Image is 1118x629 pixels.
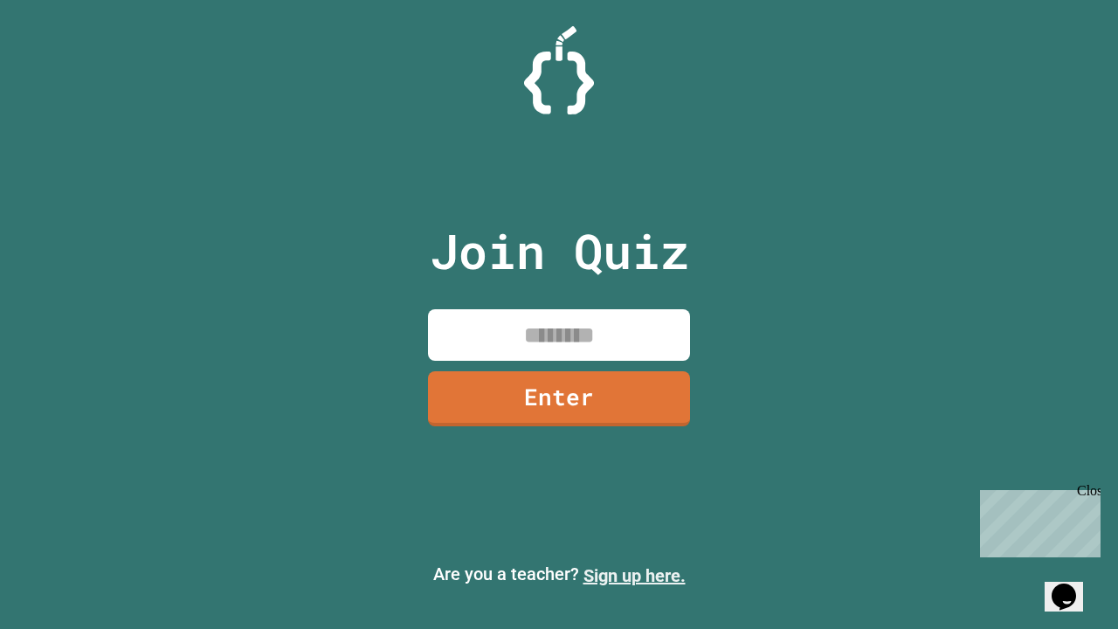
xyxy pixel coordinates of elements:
p: Join Quiz [430,215,689,287]
a: Enter [428,371,690,426]
img: Logo.svg [524,26,594,114]
div: Chat with us now!Close [7,7,121,111]
iframe: chat widget [973,483,1101,557]
iframe: chat widget [1045,559,1101,612]
a: Sign up here. [583,565,686,586]
p: Are you a teacher? [14,561,1104,589]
